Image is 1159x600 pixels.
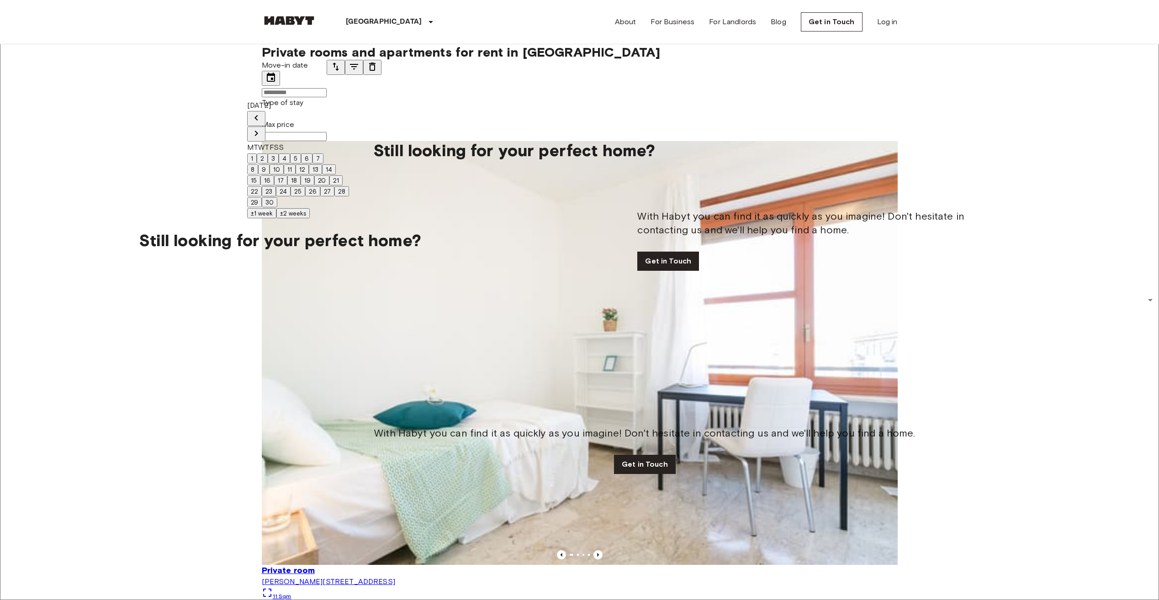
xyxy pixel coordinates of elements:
button: 11 [284,164,296,174]
div: Move In Flexibility [247,208,349,219]
button: 26 [305,186,320,196]
button: 25 [291,186,305,196]
span: Still looking for your perfect home? [373,141,655,160]
a: About [615,16,636,27]
button: 4 [279,153,290,163]
span: Wednesday [258,143,265,152]
button: 20 [314,175,329,185]
button: 17 [274,175,287,185]
button: 27 [320,186,334,196]
button: 14 [322,164,336,174]
button: 9 [258,164,270,174]
span: Friday [270,143,274,152]
span: With Habyt you can find it as quickly as you imagine! Don't hesitate in contacting us and we'll h... [374,426,916,440]
button: 13 [309,164,322,174]
span: Sunday [279,143,284,152]
button: Previous month [247,111,265,126]
button: 12 [296,164,309,174]
span: Saturday [274,143,279,152]
button: 21 [329,175,343,185]
a: For Business [651,16,694,27]
a: Get in Touch [801,12,863,32]
button: 15 [247,175,260,185]
img: Habyt [262,16,317,25]
p: [GEOGRAPHIC_DATA] [346,16,422,27]
span: Tuesday [254,143,258,152]
a: Get in Touch [614,455,676,474]
button: ±1 week [247,208,276,218]
a: Blog [771,16,786,27]
button: 3 [268,153,279,163]
button: 2 [257,153,268,163]
button: 24 [276,186,291,196]
button: 6 [301,153,312,163]
button: 8 [247,164,258,174]
button: 7 [312,153,323,163]
div: [DATE] [247,100,349,111]
button: 22 [247,186,262,196]
button: 1 [247,153,257,163]
button: 16 [260,175,274,185]
button: 18 [287,175,301,185]
button: 5 [290,153,301,163]
span: Monday [247,143,254,152]
button: 23 [262,186,276,196]
button: 30 [262,197,277,207]
button: 28 [334,186,349,196]
a: For Landlords [709,16,756,27]
a: Log in [877,16,898,27]
button: ±2 weeks [276,208,310,218]
button: 10 [270,164,284,174]
button: 29 [247,197,262,207]
span: Thursday [265,143,269,152]
button: Next month [247,126,265,142]
button: 19 [301,175,314,185]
